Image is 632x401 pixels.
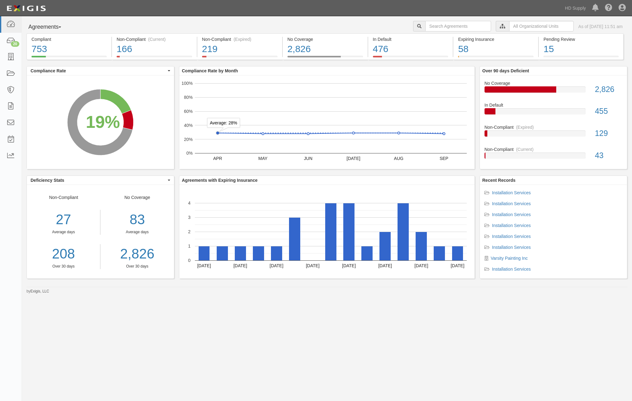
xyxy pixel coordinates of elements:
[188,244,191,249] text: 1
[27,75,174,169] svg: A chart.
[492,234,531,239] a: Installation Services
[100,194,174,269] div: No Coverage
[202,36,277,42] div: Non-Compliant (Expired)
[11,41,19,47] div: 20
[287,36,363,42] div: No Coverage
[197,263,211,268] text: [DATE]
[188,258,191,263] text: 0
[186,151,193,156] text: 0%
[27,21,73,33] button: Agreements
[148,36,166,42] div: (Current)
[539,56,624,61] a: Pending Review15
[485,124,622,146] a: Non-Compliant(Expired)129
[425,21,491,31] input: Search Agreements
[283,56,368,61] a: No Coverage2,826
[453,56,538,61] a: Expiring Insurance58
[287,42,363,56] div: 2,826
[181,81,193,86] text: 100%
[482,68,529,73] b: Over 90 days Deficient
[373,42,448,56] div: 476
[590,106,627,117] div: 455
[202,42,277,56] div: 219
[306,263,320,268] text: [DATE]
[31,68,166,74] span: Compliance Rate
[516,146,533,152] div: (Current)
[105,210,169,229] div: 83
[491,256,528,261] a: Varsity Painting Inc
[27,289,49,294] small: by
[179,185,475,278] svg: A chart.
[492,212,531,217] a: Installation Services
[27,194,100,269] div: Non-Compliant
[105,244,169,264] a: 2,826
[27,210,100,229] div: 27
[188,229,191,234] text: 2
[590,84,627,95] div: 2,826
[562,2,589,14] a: HD Supply
[485,102,622,124] a: In Default455
[415,263,428,268] text: [DATE]
[31,289,49,293] a: Exigis, LLC
[86,110,120,134] div: 19%
[605,4,612,12] i: Help Center - Complianz
[188,215,191,220] text: 3
[179,75,475,169] svg: A chart.
[590,128,627,139] div: 129
[234,36,251,42] div: (Expired)
[270,263,283,268] text: [DATE]
[378,263,392,268] text: [DATE]
[184,95,193,100] text: 80%
[182,178,258,183] b: Agreements with Expiring Insurance
[182,68,238,73] b: Compliance Rate by Month
[458,36,533,42] div: Expiring Insurance
[485,80,622,102] a: No Coverage2,826
[578,23,623,30] div: As of [DATE] 11:51 am
[482,178,516,183] b: Recent Records
[373,36,448,42] div: In Default
[184,109,193,114] text: 60%
[509,21,574,31] input: All Organizational Units
[117,42,192,56] div: 166
[492,267,531,272] a: Installation Services
[543,42,619,56] div: 15
[27,176,174,185] button: Deficiency Stats
[188,200,191,205] text: 4
[492,201,531,206] a: Installation Services
[31,36,107,42] div: Compliant
[451,263,465,268] text: [DATE]
[184,123,193,128] text: 40%
[458,42,533,56] div: 58
[516,124,534,130] div: (Expired)
[485,146,622,164] a: Non-Compliant(Current)43
[258,156,268,161] text: MAY
[492,245,531,250] a: Installation Services
[394,156,403,161] text: AUG
[492,223,531,228] a: Installation Services
[31,42,107,56] div: 753
[105,229,169,235] div: Average days
[590,150,627,161] div: 43
[492,190,531,195] a: Installation Services
[27,66,174,75] button: Compliance Rate
[347,156,360,161] text: [DATE]
[117,36,192,42] div: Non-Compliant (Current)
[342,263,356,268] text: [DATE]
[5,3,48,14] img: logo-5460c22ac91f19d4615b14bd174203de0afe785f0fc80cf4dbbc73dc1793850b.png
[480,102,627,108] div: In Default
[27,244,100,264] a: 208
[480,124,627,130] div: Non-Compliant
[197,56,282,61] a: Non-Compliant(Expired)219
[213,156,222,161] text: APR
[105,264,169,269] div: Over 30 days
[112,56,197,61] a: Non-Compliant(Current)166
[480,80,627,86] div: No Coverage
[543,36,619,42] div: Pending Review
[27,56,111,61] a: Compliant753
[184,137,193,142] text: 20%
[210,120,237,125] text: Average: 28%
